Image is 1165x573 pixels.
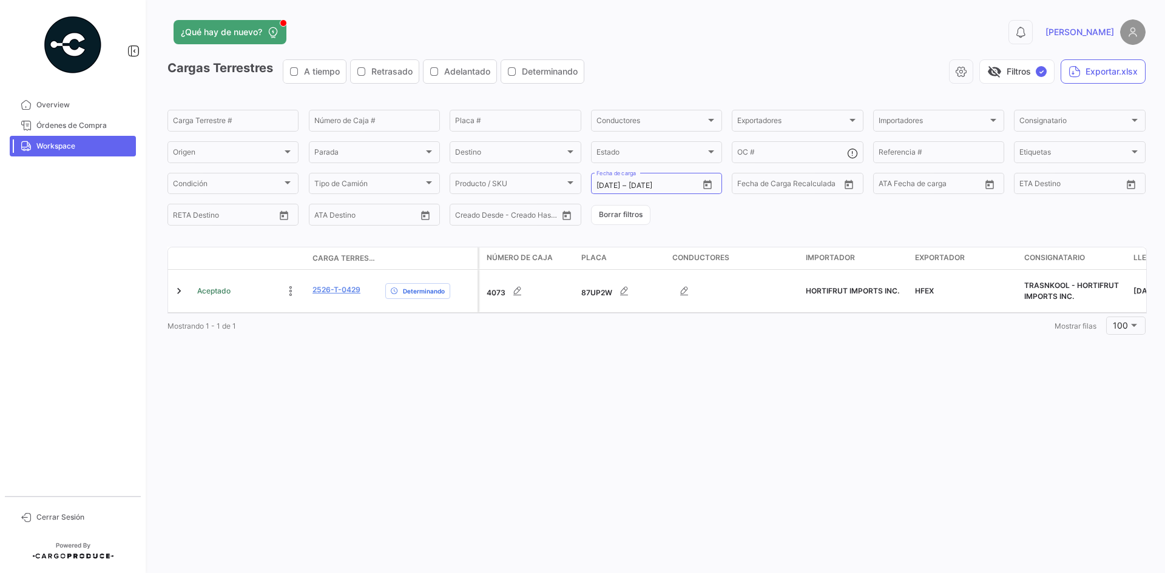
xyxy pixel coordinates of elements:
[304,65,340,78] span: A tiempo
[879,181,916,190] input: ATA Desde
[312,253,376,264] span: Carga Terrestre #
[173,212,195,221] input: Desde
[167,59,588,84] h3: Cargas Terrestres
[314,181,424,190] span: Tipo de Camión
[173,181,282,190] span: Condición
[915,252,965,263] span: Exportador
[1019,181,1041,190] input: Desde
[581,279,663,303] div: 87UP2W
[581,252,607,263] span: Placa
[203,212,252,221] input: Hasta
[806,252,855,263] span: Importador
[181,26,262,38] span: ¿Qué hay de nuevo?
[596,181,620,190] input: Desde
[455,212,500,221] input: Creado Desde
[424,60,496,83] button: Adelantado
[737,118,846,127] span: Exportadores
[979,59,1055,84] button: visibility_offFiltros✓
[737,181,759,190] input: Desde
[672,252,729,263] span: Conductores
[1024,281,1119,301] span: TRASNKOOL - HORTIFRUT IMPORTS INC.
[1120,19,1146,45] img: placeholder-user.png
[444,65,490,78] span: Adelantado
[1061,59,1146,84] button: Exportar.xlsx
[1050,181,1098,190] input: Hasta
[36,141,131,152] span: Workspace
[487,252,553,263] span: Número de Caja
[629,181,677,190] input: Hasta
[455,181,564,190] span: Producto / SKU
[558,206,576,224] button: Open calendar
[1113,320,1128,330] span: 100
[981,175,999,193] button: Open calendar
[167,321,236,330] span: Mostrando 1 - 1 de 1
[508,212,557,221] input: Creado Hasta
[487,279,572,303] div: 4073
[10,136,136,156] a: Workspace
[42,15,103,75] img: powered-by.png
[987,64,1002,79] span: visibility_off
[1019,150,1129,158] span: Etiquetas
[10,95,136,115] a: Overview
[596,118,706,127] span: Conductores
[371,65,413,78] span: Retrasado
[1024,252,1085,263] span: Consignatario
[576,247,667,269] datatable-header-cell: Placa
[314,150,424,158] span: Parada
[174,20,286,44] button: ¿Qué hay de nuevo?
[275,206,293,224] button: Open calendar
[1055,321,1096,330] span: Mostrar filas
[1036,66,1047,77] span: ✓
[879,118,988,127] span: Importadores
[501,60,584,83] button: Determinando
[698,175,717,193] button: Open calendar
[910,247,1019,269] datatable-header-cell: Exportador
[36,99,131,110] span: Overview
[283,60,346,83] button: A tiempo
[314,212,351,221] input: ATA Desde
[915,286,934,295] span: HFEX
[10,115,136,136] a: Órdenes de Compra
[312,284,360,295] a: 2526-T-0429
[403,286,445,296] span: Determinando
[768,181,816,190] input: Hasta
[522,65,578,78] span: Determinando
[667,247,801,269] datatable-header-cell: Conductores
[192,253,308,263] datatable-header-cell: Estado
[1124,532,1153,561] iframe: Intercom live chat
[801,247,910,269] datatable-header-cell: Importador
[591,205,650,225] button: Borrar filtros
[36,120,131,131] span: Órdenes de Compra
[479,247,576,269] datatable-header-cell: Número de Caja
[1045,26,1114,38] span: [PERSON_NAME]
[308,248,380,269] datatable-header-cell: Carga Terrestre #
[806,286,899,295] span: HORTIFRUT IMPORTS INC.
[173,150,282,158] span: Origen
[623,181,626,190] span: –
[1019,118,1129,127] span: Consignatario
[351,60,419,83] button: Retrasado
[455,150,564,158] span: Destino
[36,512,131,523] span: Cerrar Sesión
[596,150,706,158] span: Estado
[840,175,858,193] button: Open calendar
[924,181,973,190] input: ATA Hasta
[1019,247,1129,269] datatable-header-cell: Consignatario
[360,212,408,221] input: ATA Hasta
[197,286,231,297] span: Aceptado
[1122,175,1140,193] button: Open calendar
[173,285,185,297] a: Expand/Collapse Row
[416,206,434,224] button: Open calendar
[380,253,478,263] datatable-header-cell: Delay Status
